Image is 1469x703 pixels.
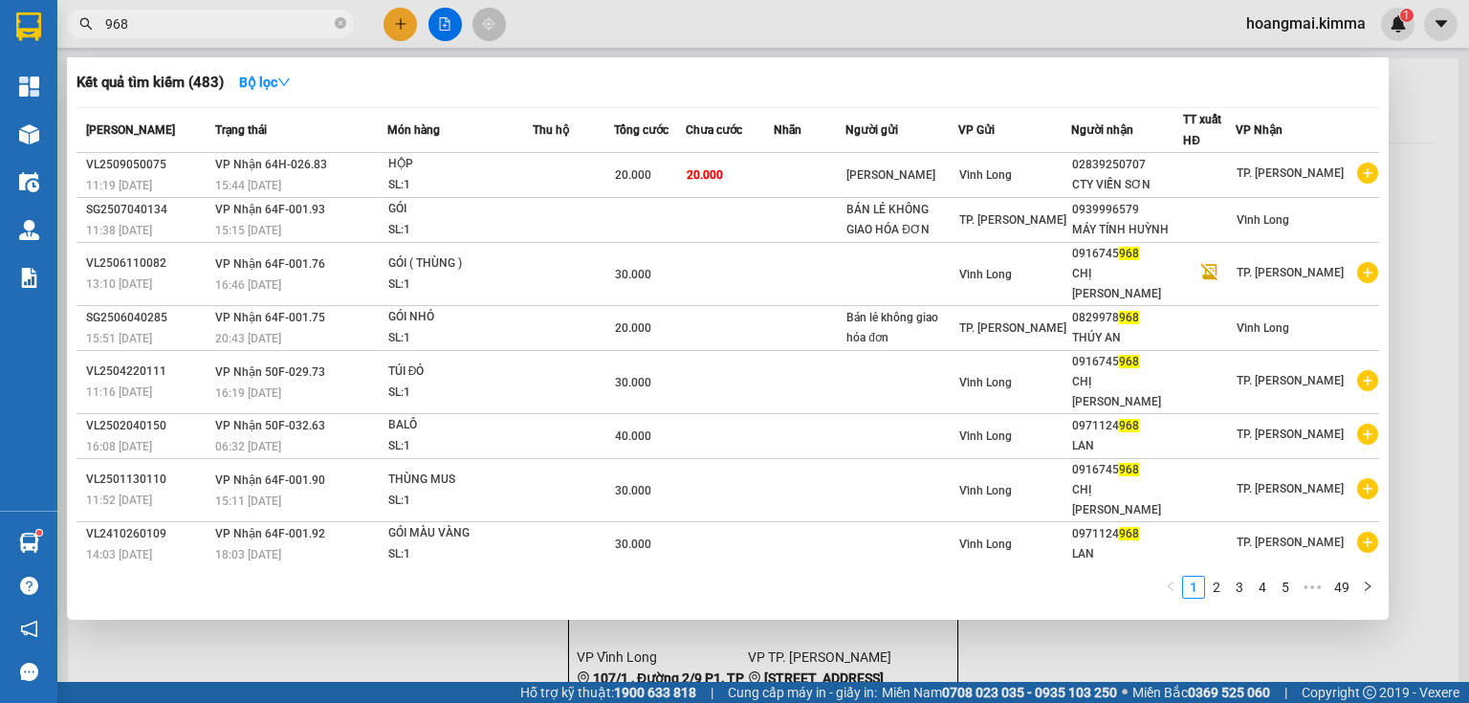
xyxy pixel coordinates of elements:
[1072,460,1183,480] div: 0916745
[86,524,209,544] div: VL2410260109
[615,538,651,551] span: 30.000
[959,268,1012,281] span: Vĩnh Long
[215,179,281,192] span: 15:44 [DATE]
[79,17,93,31] span: search
[614,123,669,137] span: Tổng cước
[1072,416,1183,436] div: 0971124
[86,440,152,453] span: 16:08 [DATE]
[533,123,569,137] span: Thu hộ
[1182,576,1205,599] li: 1
[16,18,46,38] span: Gửi:
[959,168,1012,182] span: Vĩnh Long
[86,200,209,220] div: SG2507040134
[1237,321,1289,335] span: Vĩnh Long
[1297,576,1327,599] span: •••
[388,436,532,457] div: SL: 1
[1119,247,1139,260] span: 968
[215,440,281,453] span: 06:32 [DATE]
[1357,532,1378,553] span: plus-circle
[686,123,742,137] span: Chưa cước
[615,484,651,497] span: 30.000
[1072,328,1183,348] div: THÚY AN
[1356,576,1379,599] button: right
[1237,536,1344,549] span: TP. [PERSON_NAME]
[1072,544,1183,564] div: LAN
[1237,266,1344,279] span: TP. [PERSON_NAME]
[1072,436,1183,456] div: LAN
[615,429,651,443] span: 40.000
[16,108,150,135] div: 0369757879
[959,484,1012,497] span: Vĩnh Long
[164,18,209,38] span: Nhận:
[1072,372,1183,412] div: CHỊ [PERSON_NAME]
[1237,166,1344,180] span: TP. [PERSON_NAME]
[1072,200,1183,220] div: 0939996579
[16,12,41,41] img: logo-vxr
[1072,308,1183,328] div: 0829978
[615,268,651,281] span: 30.000
[86,179,152,192] span: 11:19 [DATE]
[1071,123,1133,137] span: Người nhận
[615,321,651,335] span: 20.000
[1072,480,1183,520] div: CHỊ [PERSON_NAME]
[215,332,281,345] span: 20:43 [DATE]
[388,220,532,241] div: SL: 1
[16,39,150,108] div: BÁN LẺ KHÔNG GIAO HÓA ĐƠN
[1357,262,1378,283] span: plus-circle
[215,527,325,540] span: VP Nhận 64F-001.92
[1072,175,1183,195] div: CTY VIỄN SƠN
[1357,163,1378,184] span: plus-circle
[1237,213,1289,227] span: Vĩnh Long
[1072,155,1183,175] div: 02839250707
[335,17,346,29] span: close-circle
[1327,576,1356,599] li: 49
[388,491,532,512] div: SL: 1
[1072,244,1183,264] div: 0916745
[215,386,281,400] span: 16:19 [DATE]
[19,124,39,144] img: warehouse-icon
[1357,424,1378,445] span: plus-circle
[388,307,532,328] div: GÓI NHỎ
[1252,577,1273,598] a: 4
[959,213,1066,227] span: TP. [PERSON_NAME]
[1356,576,1379,599] li: Next Page
[20,620,38,638] span: notification
[215,158,327,171] span: VP Nhận 64H-026.83
[215,278,281,292] span: 16:46 [DATE]
[1119,527,1139,540] span: 968
[86,470,209,490] div: VL2501130110
[388,275,532,296] div: SL: 1
[687,168,723,182] span: 20.000
[1119,311,1139,324] span: 968
[277,76,291,89] span: down
[16,16,150,39] div: Vĩnh Long
[958,123,995,137] span: VP Gửi
[19,220,39,240] img: warehouse-icon
[105,13,331,34] input: Tìm tên, số ĐT hoặc mã đơn
[959,429,1012,443] span: Vĩnh Long
[388,253,532,275] div: GÓI ( THÙNG )
[774,123,801,137] span: Nhãn
[388,362,532,383] div: TÚI ĐỎ
[86,362,209,382] div: VL2504220111
[1228,576,1251,599] li: 3
[215,311,325,324] span: VP Nhận 64F-001.75
[86,308,209,328] div: SG2506040285
[86,253,209,274] div: VL2506110082
[388,523,532,544] div: GÓI MÀU VÀNG
[1072,524,1183,544] div: 0971124
[1119,463,1139,476] span: 968
[959,376,1012,389] span: Vĩnh Long
[1251,576,1274,599] li: 4
[20,577,38,595] span: question-circle
[1297,576,1327,599] li: Next 5 Pages
[388,328,532,349] div: SL: 1
[86,277,152,291] span: 13:10 [DATE]
[215,257,325,271] span: VP Nhận 64F-001.76
[1183,577,1204,598] a: 1
[164,85,317,112] div: 0329123699
[388,470,532,491] div: THÙNG MUS
[1072,264,1183,304] div: CHỊ [PERSON_NAME]
[164,16,317,62] div: TP. [PERSON_NAME]
[388,383,532,404] div: SL: 1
